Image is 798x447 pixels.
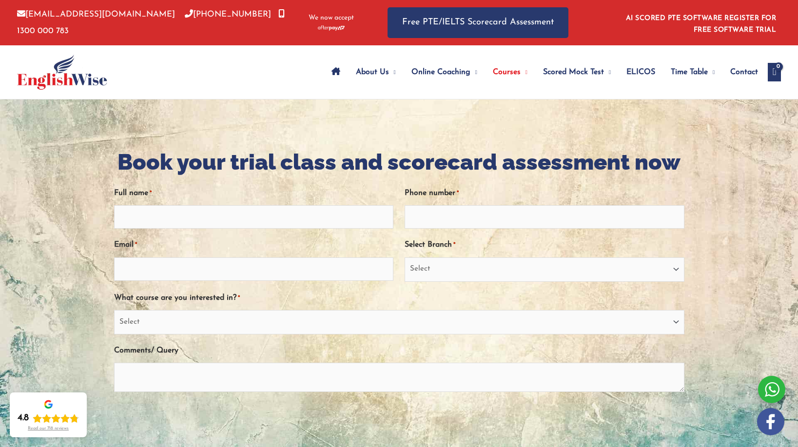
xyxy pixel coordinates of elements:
[114,237,137,253] label: Email
[604,55,611,89] span: Menu Toggle
[626,55,655,89] span: ELICOS
[620,7,781,39] aside: Header Widget 1
[18,412,29,424] div: 4.8
[318,25,345,31] img: Afterpay-Logo
[17,55,107,90] img: cropped-ew-logo
[356,55,389,89] span: About Us
[411,55,470,89] span: Online Coaching
[348,55,404,89] a: About UsMenu Toggle
[405,237,455,253] label: Select Branch
[405,185,459,201] label: Phone number
[470,55,477,89] span: Menu Toggle
[708,55,715,89] span: Menu Toggle
[389,55,396,89] span: Menu Toggle
[18,412,79,424] div: Rating: 4.8 out of 5
[114,343,178,359] label: Comments/ Query
[730,55,758,89] span: Contact
[543,55,604,89] span: Scored Mock Test
[114,148,684,177] h2: Book your trial class and scorecard assessment now
[768,63,781,81] a: View Shopping Cart, empty
[663,55,722,89] a: Time TableMenu Toggle
[619,55,663,89] a: ELICOS
[17,10,285,35] a: 1300 000 783
[17,10,175,19] a: [EMAIL_ADDRESS][DOMAIN_NAME]
[388,7,568,38] a: Free PTE/IELTS Scorecard Assessment
[404,55,485,89] a: Online CoachingMenu Toggle
[324,55,759,89] nav: Site Navigation: Main Menu
[722,55,758,89] a: Contact
[114,406,262,444] iframe: reCAPTCHA
[185,10,271,19] a: [PHONE_NUMBER]
[521,55,527,89] span: Menu Toggle
[671,55,708,89] span: Time Table
[485,55,535,89] a: CoursesMenu Toggle
[28,426,69,431] div: Read our 718 reviews
[114,185,152,201] label: Full name
[626,15,777,34] a: AI SCORED PTE SOFTWARE REGISTER FOR FREE SOFTWARE TRIAL
[309,13,354,23] span: We now accept
[493,55,521,89] span: Courses
[114,290,240,306] label: What course are you interested in?
[757,408,784,435] img: white-facebook.png
[535,55,619,89] a: Scored Mock TestMenu Toggle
